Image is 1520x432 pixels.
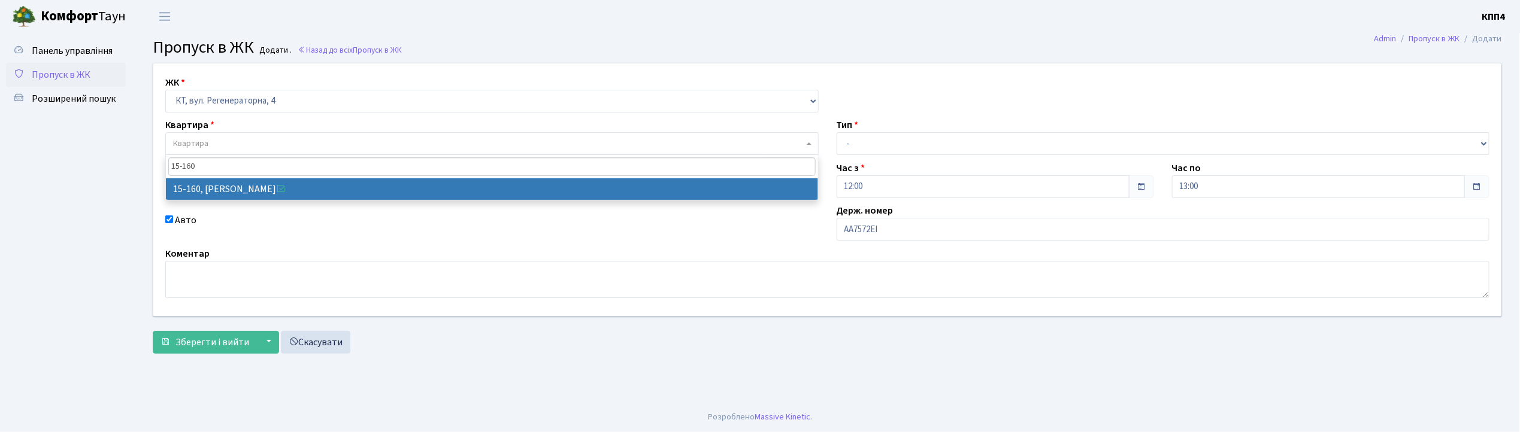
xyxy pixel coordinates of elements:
[175,213,196,227] label: Авто
[837,203,894,218] label: Держ. номер
[837,218,1490,241] input: АА1234АА
[165,75,185,90] label: ЖК
[1460,32,1502,45] li: Додати
[837,161,865,175] label: Час з
[1357,26,1520,51] nav: breadcrumb
[12,5,36,29] img: logo.png
[173,138,208,150] span: Квартира
[281,331,350,354] a: Скасувати
[6,39,126,63] a: Панель управління
[41,7,126,27] span: Таун
[165,247,210,261] label: Коментар
[6,87,126,111] a: Розширений пошук
[298,44,402,56] a: Назад до всіхПропуск в ЖК
[1172,161,1201,175] label: Час по
[41,7,98,26] b: Комфорт
[708,410,812,424] div: Розроблено .
[837,118,859,132] label: Тип
[32,92,116,105] span: Розширений пошук
[175,336,249,349] span: Зберегти і вийти
[6,63,126,87] a: Пропуск в ЖК
[1374,32,1397,45] a: Admin
[32,44,113,57] span: Панель управління
[1482,10,1506,23] b: КПП4
[32,68,90,81] span: Пропуск в ЖК
[165,118,214,132] label: Квартира
[258,45,292,56] small: Додати .
[1482,10,1506,24] a: КПП4
[153,35,254,59] span: Пропуск в ЖК
[150,7,180,26] button: Переключити навігацію
[755,410,810,423] a: Massive Kinetic
[353,44,402,56] span: Пропуск в ЖК
[166,178,818,200] li: 15-160, [PERSON_NAME]
[153,331,257,354] button: Зберегти і вийти
[1409,32,1460,45] a: Пропуск в ЖК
